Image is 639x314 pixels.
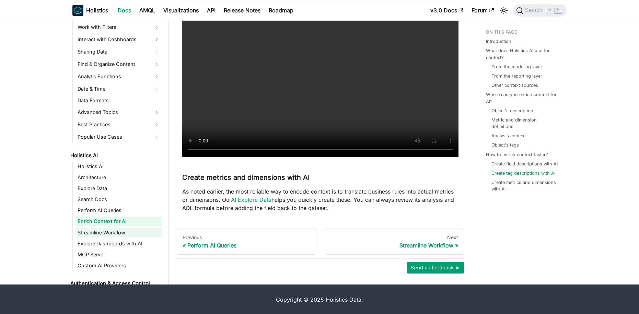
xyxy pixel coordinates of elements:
kbd: K [555,7,562,13]
a: Interact with Dashboards [75,34,162,45]
a: Perform AI Queries [75,206,162,215]
a: Object's description [491,107,533,114]
a: From the modeling layer [491,63,542,70]
a: AI Explore Data [231,196,271,203]
a: Visualizations [159,5,203,16]
b: Holistics [86,6,108,14]
a: Introduction [486,38,511,45]
a: Create metrics and dimensions with AI [491,179,560,192]
a: Architecture [75,173,162,182]
a: v3.0 Docs [426,5,467,16]
a: Custom AI Providers [75,260,162,270]
a: Authentication & Access Control [68,278,162,288]
button: Switch between dark and light mode (currently light mode) [498,5,509,16]
a: Find & Organize Content [75,59,162,70]
img: Holistics [72,5,83,16]
a: NextStreamline Workflow [325,229,464,255]
a: Best Practices [75,119,162,130]
a: Where can you enrich context for AI? [486,91,562,104]
a: HolisticsHolistics [72,5,108,16]
nav: Docs pages [177,229,464,255]
a: Data Formats [75,96,162,105]
a: Explore Dashboards with AI [75,239,162,248]
a: Date & Time [75,83,162,94]
a: Metric and dimension definitions [491,117,560,130]
a: AMQL [135,5,159,16]
a: Enrich Context for AI [75,217,162,226]
span: Search [523,7,547,13]
div: Previous [183,234,311,241]
a: PreviousPerform AI Queries [177,229,316,255]
kbd: ⌘ [546,7,553,13]
button: Send us feedback ► [407,262,464,274]
a: From the reporting layer [491,73,542,79]
a: Other context sources [491,82,538,89]
span: Send us feedback ► [410,263,461,272]
a: Analytic Functions [75,71,162,82]
a: Work with Filters [75,22,162,33]
a: Forum [467,5,498,16]
a: Advanced Topics [75,107,162,118]
button: Search (Command+K) [513,4,567,16]
div: Streamline Workflow [330,242,458,249]
a: Holistics AI [75,162,162,171]
div: Copyright © 2025 Holistics Data. [101,295,538,304]
a: Release Notes [220,5,265,16]
a: How to enrich context faster? [486,151,548,158]
div: Perform AI Queries [183,242,311,249]
a: Create field descriptions with AI [491,161,558,167]
a: MCP Server [75,249,162,259]
a: Roadmap [265,5,298,16]
a: Explore Data [75,184,162,193]
a: Analysis context [491,132,526,139]
a: What does Holistics AI use for context? [486,47,562,60]
a: Create tag descriptions with AI [491,170,555,176]
a: Streamline Workflow [75,228,162,237]
a: Popular Use Cases [75,131,162,142]
a: Object's tags [491,142,519,148]
a: Holistics AI [68,151,162,160]
h3: Create metrics and dimensions with AI [182,173,458,182]
p: As noted earlier, the most reliable way to encode context is to translate business rules into act... [182,187,458,212]
a: Docs [114,5,135,16]
a: Sharing Data [75,46,162,57]
a: API [203,5,220,16]
a: Search Docs [75,195,162,204]
div: Next [330,234,458,241]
